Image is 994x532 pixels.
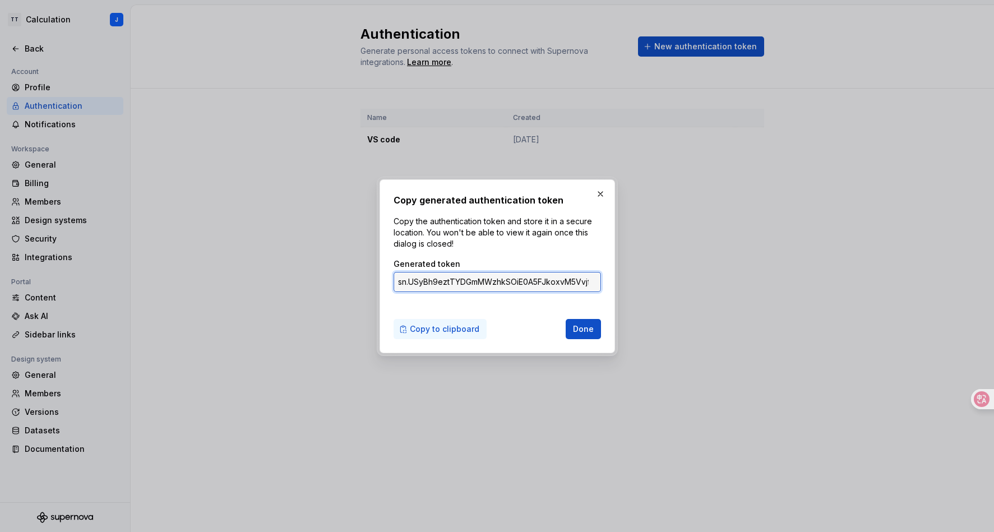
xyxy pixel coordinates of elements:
[410,323,479,335] span: Copy to clipboard
[394,258,460,270] label: Generated token
[394,319,487,339] button: Copy to clipboard
[566,319,601,339] button: Done
[573,323,594,335] span: Done
[394,193,601,207] h2: Copy generated authentication token
[394,216,601,249] p: Copy the authentication token and store it in a secure location. You won't be able to view it aga...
